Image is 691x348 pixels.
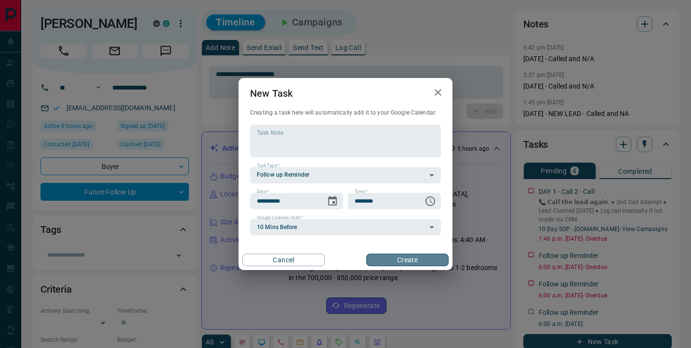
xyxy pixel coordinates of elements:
[250,219,441,235] div: 10 Mins Before
[355,189,367,195] label: Time
[421,192,440,211] button: Choose time, selected time is 6:00 AM
[257,163,279,169] label: Task Type
[323,192,342,211] button: Choose date, selected date is Aug 15, 2025
[257,189,269,195] label: Date
[239,78,304,109] h2: New Task
[250,109,441,117] p: Creating a task here will automatically add it to your Google Calendar.
[250,167,441,183] div: Follow up Reminder
[242,254,325,266] button: Cancel
[366,254,449,266] button: Create
[257,215,303,221] label: Google Calendar Alert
